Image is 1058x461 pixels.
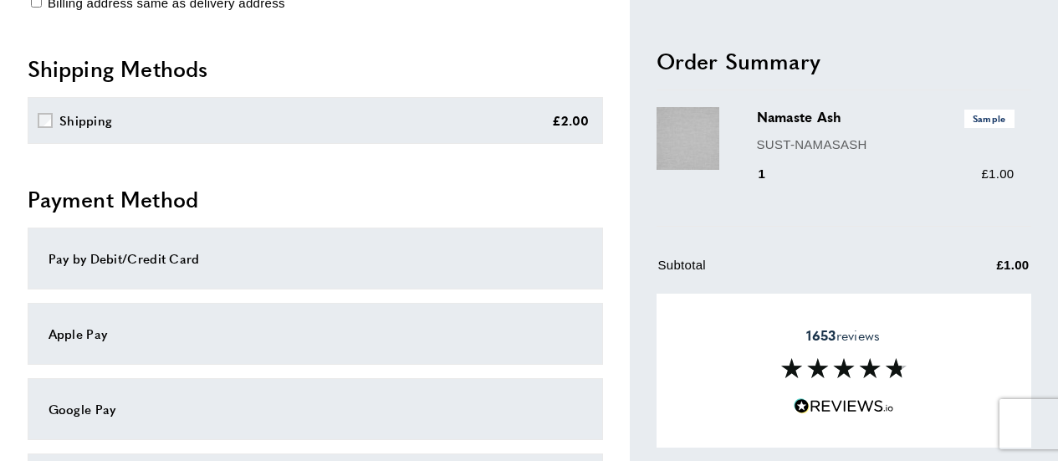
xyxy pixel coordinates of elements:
h2: Order Summary [657,45,1031,75]
div: 1 [757,164,790,184]
p: SUST-NAMASASH [757,134,1015,154]
td: Subtotal [658,255,912,288]
span: £1.00 [981,166,1014,181]
div: Google Pay [49,399,582,419]
h2: Shipping Methods [28,54,603,84]
h2: Payment Method [28,184,603,214]
div: Pay by Debit/Credit Card [49,248,582,269]
td: £2.00 [914,291,1030,324]
img: Reviews section [781,358,907,378]
td: Shipping [658,291,912,324]
strong: 1653 [806,325,836,345]
span: reviews [806,327,880,344]
img: Namaste Ash [657,107,719,170]
span: Sample [964,110,1015,127]
div: £2.00 [552,110,590,131]
h3: Namaste Ash [757,107,1015,127]
img: Reviews.io 5 stars [794,398,894,414]
td: £1.00 [914,255,1030,288]
div: Apple Pay [49,324,582,344]
div: Shipping [59,110,112,131]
